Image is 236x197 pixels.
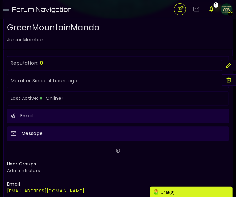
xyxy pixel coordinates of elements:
[11,95,40,102] span: Last Active
[7,188,84,194] a: [EMAIL_ADDRESS][DOMAIN_NAME]
[40,60,43,67] a: 0
[46,95,63,102] span: Online!
[153,188,229,195] div: Chat
[7,36,229,43] span: Junior Member
[7,168,40,174] span: Administrators
[7,181,20,188] span: Email
[169,190,175,195] span: ( )
[7,22,229,33] span: GreenMountainMando
[11,60,40,67] span: Reputation
[11,78,48,84] span: Member Since
[48,78,77,84] time: Aug 30, 2025 7:51 AM
[221,3,233,15] img: Messenger_creation_1428404921697366.jpeg
[206,3,217,15] a: 1
[171,190,173,195] strong: 0
[22,130,43,137] span: Message
[214,2,218,8] span: 1
[7,161,229,167] span: User Groups
[48,78,77,84] span: 1756554692
[12,2,77,17] a: Forum Navigation
[20,113,33,119] span: Email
